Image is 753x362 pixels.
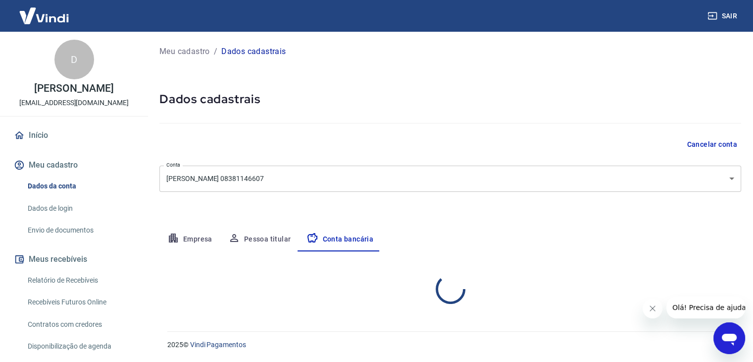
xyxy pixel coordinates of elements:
a: Dados da conta [24,176,136,196]
p: Dados cadastrais [221,46,286,58]
img: Vindi [12,0,76,31]
iframe: Fechar mensagem [643,299,662,318]
p: 2025 © [167,340,729,350]
div: [PERSON_NAME] 08381146607 [159,166,741,192]
iframe: Mensagem da empresa [666,297,745,318]
iframe: Botão para abrir a janela de mensagens [713,322,745,354]
p: / [214,46,217,58]
button: Sair [705,7,741,25]
div: D [54,40,94,79]
a: Recebíveis Futuros Online [24,292,136,312]
label: Conta [166,161,180,169]
button: Pessoa titular [220,228,299,251]
a: Dados de login [24,198,136,219]
button: Meus recebíveis [12,248,136,270]
a: Contratos com credores [24,314,136,335]
h5: Dados cadastrais [159,91,741,107]
a: Disponibilização de agenda [24,336,136,357]
a: Vindi Pagamentos [190,341,246,349]
a: Meu cadastro [159,46,210,58]
span: Olá! Precisa de ajuda? [6,7,83,15]
a: Início [12,124,136,146]
button: Cancelar conta [683,135,741,154]
a: Envio de documentos [24,220,136,241]
button: Empresa [159,228,220,251]
button: Conta bancária [299,228,381,251]
p: [PERSON_NAME] [34,83,113,94]
button: Meu cadastro [12,154,136,176]
a: Relatório de Recebíveis [24,270,136,291]
p: [EMAIL_ADDRESS][DOMAIN_NAME] [19,98,129,108]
